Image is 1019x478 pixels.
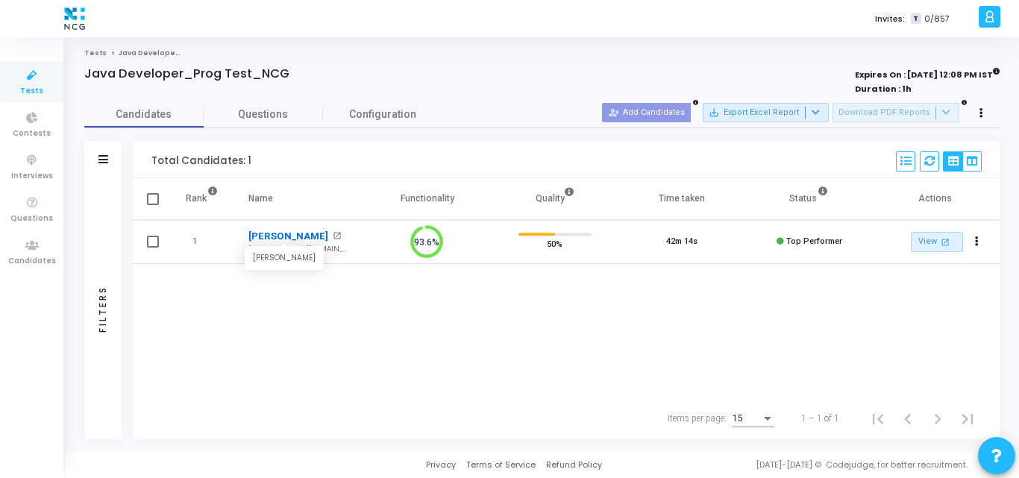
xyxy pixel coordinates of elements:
button: Download PDF Reports [833,103,959,122]
span: Java Developer_Prog Test_NCG [119,48,242,57]
a: Refund Policy [546,459,602,471]
a: View [911,232,963,252]
th: Functionality [363,178,491,220]
mat-select: Items per page: [733,414,774,424]
th: Quality [491,178,618,220]
a: Terms of Service [466,459,536,471]
mat-icon: save_alt [709,107,719,118]
nav: breadcrumb [84,48,1000,58]
h4: Java Developer_Prog Test_NCG [84,66,289,81]
span: Questions [10,213,53,225]
div: 42m 14s [666,236,697,248]
div: [DATE]-[DATE] © Codejudge, for better recruitment. [602,459,1000,471]
span: Questions [204,107,323,122]
div: Filters [96,227,110,391]
div: Total Candidates: 1 [151,155,251,167]
button: Last page [953,403,982,433]
span: Candidates [84,107,204,122]
a: [PERSON_NAME] [248,229,328,244]
button: Next page [923,403,953,433]
button: Actions [967,232,988,253]
div: Name [248,190,273,207]
th: Actions [873,178,1000,220]
th: Status [746,178,874,220]
mat-icon: open_in_new [333,232,341,240]
span: Candidates [8,255,56,268]
a: Tests [84,48,107,57]
strong: Duration : 1h [855,83,912,95]
button: Add Candidates [602,103,691,122]
div: View Options [943,151,982,172]
div: 1 – 1 of 1 [801,412,839,425]
button: First page [863,403,893,433]
button: Export Excel Report [703,103,829,122]
span: T [911,13,921,25]
div: [PERSON_NAME] [245,247,324,270]
span: Top Performer [786,236,842,246]
td: 1 [170,220,233,264]
span: Configuration [349,107,416,122]
mat-icon: person_add_alt [609,107,619,118]
div: [EMAIL_ADDRESS][DOMAIN_NAME] [248,244,348,255]
strong: Expires On : [DATE] 12:08 PM IST [855,65,1000,81]
label: Invites: [875,13,905,25]
a: Privacy [426,459,456,471]
span: Tests [20,85,43,98]
mat-icon: open_in_new [938,236,951,248]
span: 15 [733,413,743,424]
span: 50% [547,236,562,251]
span: Interviews [11,170,53,183]
div: Time taken [659,190,705,207]
span: 0/857 [924,13,950,25]
button: Previous page [893,403,923,433]
div: Items per page: [668,412,727,425]
th: Rank [170,178,233,220]
img: logo [60,4,89,34]
span: Contests [13,128,51,140]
